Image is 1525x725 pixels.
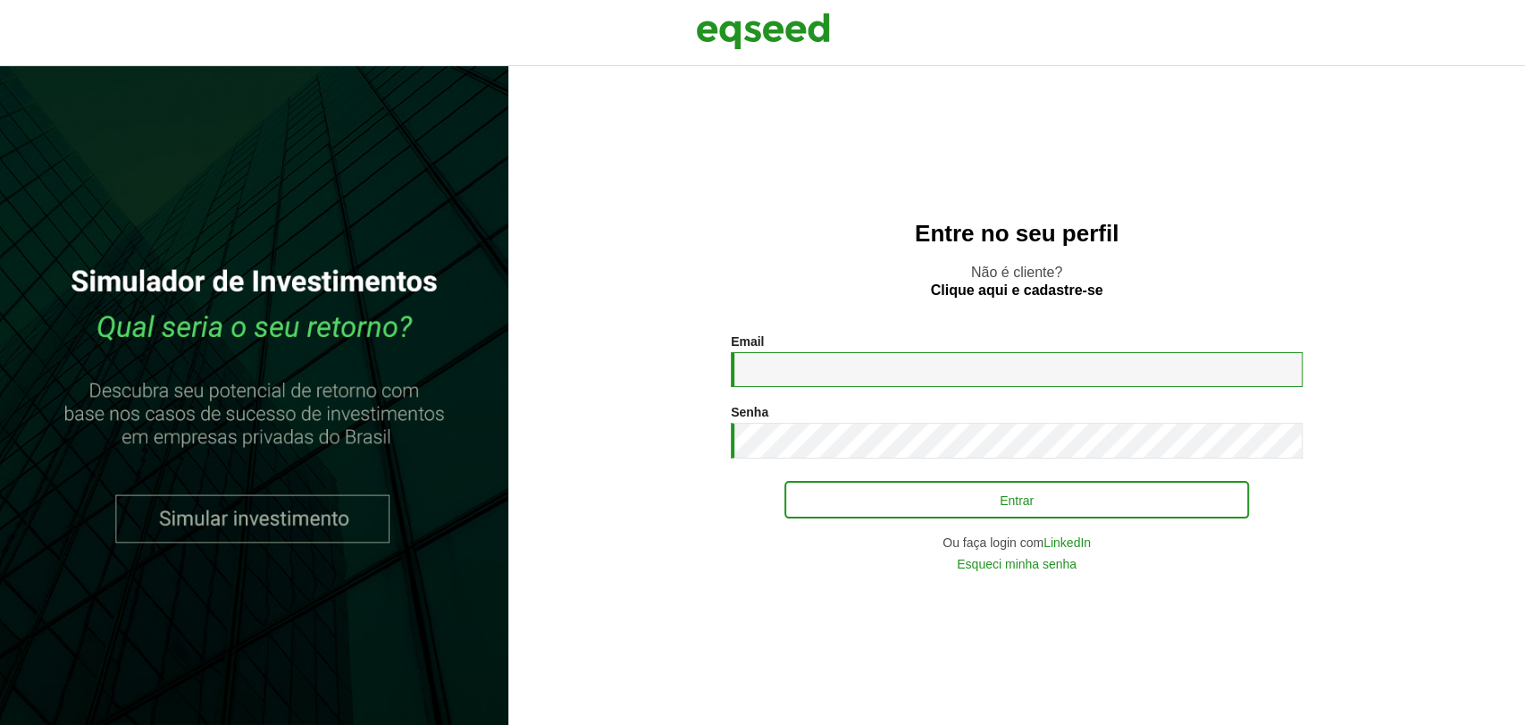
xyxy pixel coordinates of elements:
a: Esqueci minha senha [957,558,1077,570]
h2: Entre no seu perfil [544,221,1489,247]
label: Email [731,335,764,348]
label: Senha [731,406,768,418]
img: EqSeed Logo [696,9,830,54]
a: LinkedIn [1043,536,1091,549]
div: Ou faça login com [731,536,1303,549]
a: Clique aqui e cadastre-se [931,283,1103,298]
button: Entrar [784,481,1249,518]
p: Não é cliente? [544,264,1489,298]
